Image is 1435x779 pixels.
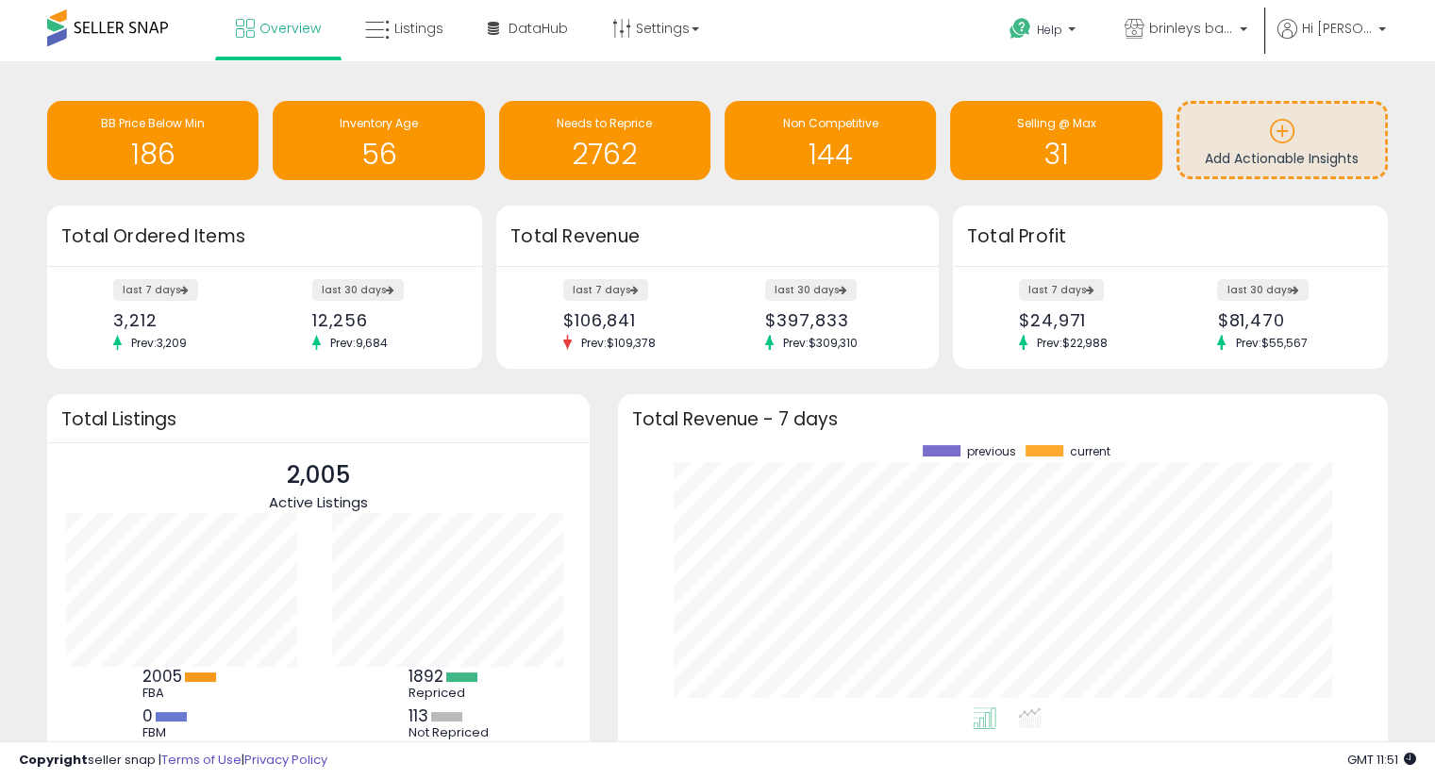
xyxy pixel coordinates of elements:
span: Non Competitive [783,115,878,131]
label: last 30 days [312,279,404,301]
span: Needs to Reprice [557,115,652,131]
div: Repriced [409,686,493,701]
div: 3,212 [113,310,250,330]
h3: Total Listings [61,412,576,426]
h3: Total Profit [967,224,1374,250]
a: Selling @ Max 31 [950,101,1161,180]
label: last 30 days [1217,279,1309,301]
div: $81,470 [1217,310,1354,330]
span: Prev: $22,988 [1027,335,1117,351]
div: $106,841 [563,310,704,330]
span: Prev: $109,378 [572,335,665,351]
div: $24,971 [1019,310,1156,330]
h1: 144 [734,139,926,170]
h1: 56 [282,139,475,170]
div: FBA [142,686,227,701]
span: Add Actionable Insights [1205,149,1359,168]
a: Privacy Policy [244,751,327,769]
span: Prev: $309,310 [774,335,867,351]
h1: 2762 [509,139,701,170]
p: 2,005 [269,457,368,493]
h3: Total Revenue [510,224,925,250]
b: 1892 [409,665,443,688]
h3: Total Ordered Items [61,224,468,250]
label: last 30 days [765,279,857,301]
a: Hi [PERSON_NAME] [1277,19,1386,61]
b: 0 [142,704,153,727]
a: Needs to Reprice 2762 [499,101,710,180]
h3: Total Revenue - 7 days [632,412,1374,426]
label: last 7 days [1019,279,1104,301]
span: Help [1037,22,1062,38]
span: Hi [PERSON_NAME] [1302,19,1373,38]
a: BB Price Below Min 186 [47,101,259,180]
div: $397,833 [765,310,906,330]
a: Inventory Age 56 [273,101,484,180]
label: last 7 days [113,279,198,301]
div: seller snap | | [19,752,327,770]
b: 113 [409,704,428,727]
span: Inventory Age [340,115,418,131]
span: Listings [394,19,443,38]
div: 12,256 [312,310,449,330]
span: Prev: 9,684 [321,335,397,351]
span: 2025-09-12 11:51 GMT [1347,751,1416,769]
h1: 186 [57,139,249,170]
h1: 31 [959,139,1152,170]
span: current [1070,445,1110,458]
label: last 7 days [563,279,648,301]
div: Not Repriced [409,725,493,740]
div: FBM [142,725,227,740]
span: previous [967,445,1016,458]
span: Active Listings [269,492,368,512]
a: Help [994,3,1094,61]
span: Prev: $55,567 [1226,335,1316,351]
a: Terms of Use [161,751,242,769]
span: Overview [259,19,321,38]
b: 2005 [142,665,182,688]
i: Get Help [1009,17,1032,41]
strong: Copyright [19,751,88,769]
a: Add Actionable Insights [1179,104,1385,176]
span: Prev: 3,209 [122,335,196,351]
span: DataHub [509,19,568,38]
span: Selling @ Max [1016,115,1095,131]
a: Non Competitive 144 [725,101,936,180]
span: brinleys bargains [1149,19,1234,38]
span: BB Price Below Min [101,115,205,131]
